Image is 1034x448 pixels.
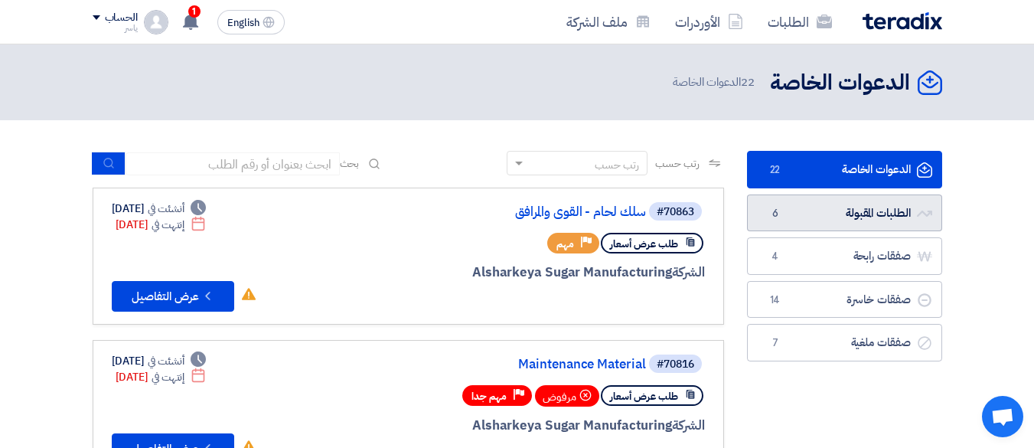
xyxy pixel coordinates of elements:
[554,4,663,40] a: ملف الشركة
[471,389,507,404] span: مهم جدا
[152,369,184,385] span: إنتهت في
[595,157,639,173] div: رتب حسب
[116,217,207,233] div: [DATE]
[982,396,1023,437] a: دردشة مفتوحة
[148,353,184,369] span: أنشئت في
[93,24,138,32] div: ياسر
[863,12,942,30] img: Teradix logo
[340,358,646,371] a: Maintenance Material
[116,369,207,385] div: [DATE]
[112,353,207,369] div: [DATE]
[657,359,694,370] div: #70816
[126,152,340,175] input: ابحث بعنوان أو رقم الطلب
[657,207,694,217] div: #70863
[766,249,784,264] span: 4
[673,74,757,91] span: الدعوات الخاصة
[610,237,678,251] span: طلب عرض أسعار
[148,201,184,217] span: أنشئت في
[105,11,138,25] div: الحساب
[672,263,705,282] span: الشركة
[217,10,285,34] button: English
[227,18,259,28] span: English
[556,237,574,251] span: مهم
[144,10,168,34] img: profile_test.png
[610,389,678,404] span: طلب عرض أسعار
[340,155,360,172] span: بحث
[672,416,705,435] span: الشركة
[655,155,699,172] span: رتب حسب
[337,416,705,436] div: Alsharkeya Sugar Manufacturing
[741,74,755,90] span: 22
[766,206,784,221] span: 6
[535,385,599,407] div: مرفوض
[337,263,705,283] div: Alsharkeya Sugar Manufacturing
[112,281,234,312] button: عرض التفاصيل
[766,162,784,178] span: 22
[340,205,646,219] a: سلك لحام - القوي والمرافق
[747,324,942,361] a: صفقات ملغية7
[188,5,201,18] span: 1
[747,237,942,275] a: صفقات رابحة4
[747,151,942,188] a: الدعوات الخاصة22
[112,201,207,217] div: [DATE]
[747,195,942,232] a: الطلبات المقبولة6
[766,335,784,351] span: 7
[663,4,755,40] a: الأوردرات
[747,281,942,319] a: صفقات خاسرة14
[766,293,784,308] span: 14
[152,217,184,233] span: إنتهت في
[770,68,910,98] h2: الدعوات الخاصة
[755,4,844,40] a: الطلبات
